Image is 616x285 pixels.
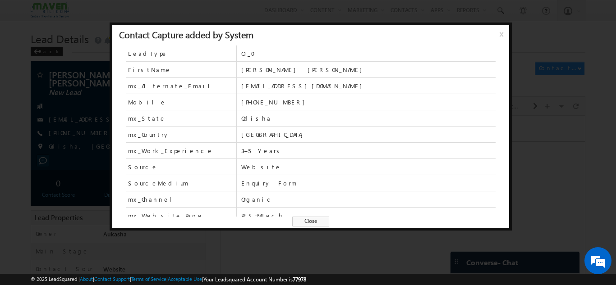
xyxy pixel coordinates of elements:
span: System [121,68,141,76]
span: FirstName [128,66,171,74]
span: mx_Channel [126,191,236,207]
span: SourceMedium [128,179,188,187]
div: Contact Capture added by System [119,30,253,38]
span: Mobile [126,94,236,110]
span: [EMAIL_ADDRESS][DOMAIN_NAME] [241,82,496,90]
span: © 2025 LeadSquared | | | | | [31,275,306,284]
img: d_60004797649_company_0_60004797649 [15,47,38,59]
span: [DATE] [28,52,48,60]
a: Acceptable Use [168,276,202,282]
span: Odisha [241,114,496,122]
span: LeadType [126,45,236,61]
span: 77978 [293,276,306,283]
span: mx_Alternate_Email [126,78,236,94]
div: [DATE] [9,35,38,43]
span: [PERSON_NAME] [PERSON_NAME] [241,66,496,74]
span: Source [126,159,236,175]
span: Organic [241,195,496,204]
span: Your Leadsquared Account Number is [203,276,306,283]
div: All Selected [45,7,113,21]
span: System([EMAIL_ADDRESS][DOMAIN_NAME]) [58,52,265,68]
span: mx_Work_Experience [126,143,236,158]
div: . [58,84,324,92]
span: Automation [172,68,216,76]
span: mx_Website_Page [126,208,236,223]
span: details [138,84,179,92]
div: All Selected [47,10,74,18]
span: mx_Website_Page [128,212,203,220]
span: Close [292,217,329,226]
span: mx_Country [128,131,170,139]
a: Terms of Service [131,276,166,282]
span: [GEOGRAPHIC_DATA] [241,131,496,139]
span: mx_Alternate_Email [128,82,217,90]
span: LeadType [128,50,168,58]
span: 3–5 Years [241,147,496,155]
a: Contact Support [94,276,130,282]
span: [PHONE_NUMBER] [241,98,496,106]
div: All Time [155,10,173,18]
span: mx_Country [126,127,236,142]
div: Minimize live chat window [148,5,170,26]
span: OT_0 [241,50,496,58]
div: Chat with us now [47,47,152,59]
span: Activity Type [9,7,40,20]
span: x [500,29,507,45]
span: 04:09 AM [28,62,55,70]
span: Aukasha([EMAIL_ADDRESS][DOMAIN_NAME]) [58,60,190,76]
span: Time [136,7,148,20]
span: mx_State [128,114,166,122]
span: Contact Owner changed from to by through . [58,52,265,76]
span: Source [128,163,158,171]
span: FirstName [126,62,236,77]
span: mx_Work_Experience [128,147,213,155]
span: [DATE] [28,84,48,92]
span: Mobile [128,98,166,106]
span: SourceMedium [126,175,236,191]
span: mx_State [126,110,236,126]
span: mx_Channel [128,195,179,204]
span: Enquiry Form [241,179,496,187]
span: Website [241,163,496,171]
em: Start Chat [123,221,164,233]
span: 04:06 AM [28,95,55,103]
span: Contact Capture: [58,84,130,92]
a: About [80,276,93,282]
textarea: Type your message and hit 'Enter' [12,83,165,213]
span: PES-Mtech [241,212,496,220]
